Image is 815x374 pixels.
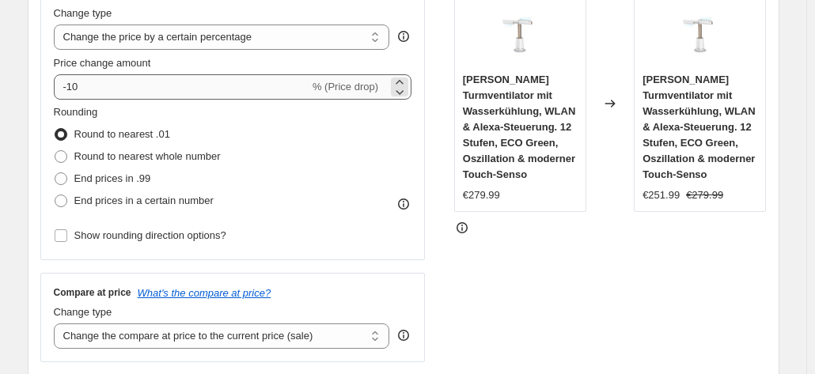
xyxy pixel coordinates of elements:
[54,7,112,19] span: Change type
[643,74,756,180] span: [PERSON_NAME] Turmventilator mit Wasserkühlung, WLAN & Alexa-Steuerung. 12 Stufen, ECO Green, Osz...
[396,28,411,44] div: help
[463,74,576,180] span: [PERSON_NAME] Turmventilator mit Wasserkühlung, WLAN & Alexa-Steuerung. 12 Stufen, ECO Green, Osz...
[488,4,552,67] img: 51Ufzd2MHJL_80x.jpg
[54,74,309,100] input: -15
[463,187,500,203] div: €279.99
[138,287,271,299] button: What's the compare at price?
[54,306,112,318] span: Change type
[54,57,151,69] span: Price change amount
[313,81,378,93] span: % (Price drop)
[643,187,680,203] div: €251.99
[74,195,214,206] span: End prices in a certain number
[686,187,723,203] strike: €279.99
[54,106,98,118] span: Rounding
[74,172,151,184] span: End prices in .99
[74,128,170,140] span: Round to nearest .01
[669,4,732,67] img: 51Ufzd2MHJL_80x.jpg
[74,150,221,162] span: Round to nearest whole number
[54,286,131,299] h3: Compare at price
[396,327,411,343] div: help
[74,229,226,241] span: Show rounding direction options?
